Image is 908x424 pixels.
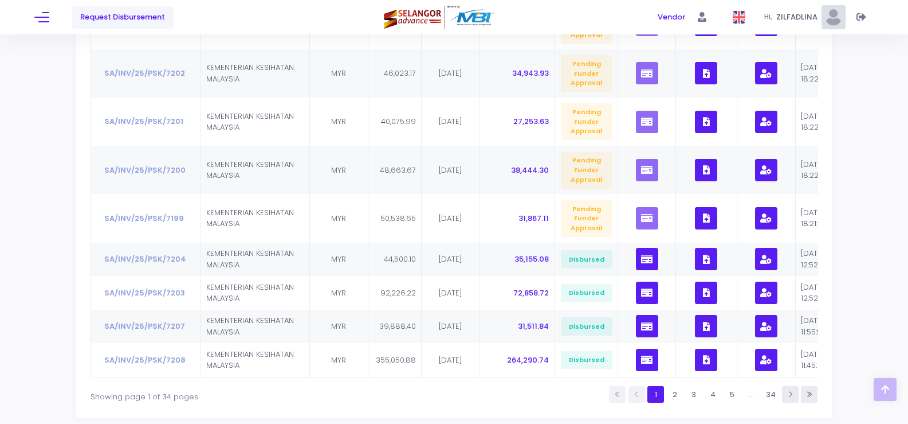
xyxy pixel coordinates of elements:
span: KEMENTERIAN KESIHATAN MALAYSIA [206,14,294,36]
span: 48,663.67 [380,165,416,176]
span: 31,511.84 [518,321,549,332]
td: MYR [310,146,368,194]
span: Hi, [764,12,776,22]
button: Click View Approval Logs [755,282,777,304]
button: Click to View, Upload, Download, and Delete Documents List [695,315,717,337]
span: ZILFADLINA [776,11,821,23]
button: SA/INV/25/PSK/7200 [96,159,194,181]
button: SA/INV/25/PSK/7201 [96,111,191,133]
a: Request Disbursement [72,6,174,29]
td: MYR [310,98,368,146]
td: [DATE] [422,194,479,242]
span: 50,538.65 [380,213,416,224]
span: Disbursed [561,250,612,269]
span: Disbursed [561,317,612,336]
td: MYR [310,49,368,98]
span: Request Disbursement [80,11,165,23]
span: 35,155.08 [514,254,549,264]
td: [DATE] [422,49,479,98]
button: Click View Approval Logs [755,207,777,229]
span: 38,444.30 [511,165,549,176]
button: Click View Approval Logs [755,248,777,270]
button: Click View Approval Logs [755,62,777,84]
td: [DATE] [422,310,479,344]
img: Logo [384,6,496,29]
span: 34,943.93 [512,68,549,79]
button: Click to View, Upload, Download, and Delete Documents List [695,207,717,229]
span: KEMENTERIAN KESIHATAN MALAYSIA [206,349,294,371]
button: SA/INV/25/PSK/7202 [96,63,193,84]
img: Pic [821,5,846,29]
td: MYR [310,343,368,377]
button: Click to View, Upload, Download, and Delete Documents List [695,349,717,371]
span: Pending Funder Approval [561,151,612,189]
button: SA/INV/25/PSK/7207 [96,316,193,337]
button: Click View Approval Logs [755,159,777,181]
span: Pending Funder Approval [561,55,612,92]
span: Disbursed [561,284,612,302]
button: Click to View, Upload, Download, and Delete Documents List [695,111,717,133]
td: [DATE] [422,243,479,277]
span: 27,253.63 [513,116,549,127]
span: KEMENTERIAN KESIHATAN MALAYSIA [206,159,294,181]
span: 355,050.88 [376,355,416,365]
button: Click to View, Upload, Download, and Delete Documents List [695,282,717,304]
button: Click View Approval Logs [755,111,777,133]
button: Click to View, Upload, Download, and Delete Documents List [695,159,717,181]
td: [DATE] [422,276,479,310]
button: Click to View, Upload, Download, and Delete Documents List [695,62,717,84]
a: 1 [647,386,664,403]
button: Click View Payments List [636,349,658,371]
span: Pending Funder Approval [561,103,612,141]
span: Disbursed [561,351,612,369]
span: KEMENTERIAN KESIHATAN MALAYSIA [206,207,294,229]
td: MYR [310,276,368,310]
span: 92,226.22 [380,287,416,298]
button: SA/INV/25/PSK/7208 [96,349,194,371]
td: [DATE] 11:45:15 [796,343,850,377]
span: KEMENTERIAN KESIHATAN MALAYSIA [206,248,294,270]
td: [DATE] 12:52:03 [796,276,850,310]
span: 39,888.40 [379,321,416,332]
a: 2 [666,386,683,403]
span: Pending Funder Approval [561,200,612,237]
td: [DATE] [422,98,479,146]
button: SA/INV/25/PSK/7199 [96,207,192,229]
td: [DATE] [422,146,479,194]
td: [DATE] 12:52:35 [796,243,850,277]
button: Click View Approval Logs [755,349,777,371]
span: KEMENTERIAN KESIHATAN MALAYSIA [206,315,294,337]
button: SA/INV/25/PSK/7203 [96,282,193,304]
span: Vendor [658,11,685,23]
div: Showing page 1 of 34 pages [91,385,387,403]
button: SA/INV/25/PSK/7204 [96,248,194,270]
td: [DATE] 18:22:45 [796,49,850,98]
span: 46,023.17 [384,68,416,79]
span: 40,075.99 [381,116,416,127]
span: KEMENTERIAN KESIHATAN MALAYSIA [206,282,294,304]
td: [DATE] 11:55:56 [796,310,850,344]
a: 5 [724,386,741,403]
button: Click View Payments List [636,248,658,270]
a: 4 [705,386,721,403]
span: KEMENTERIAN KESIHATAN MALAYSIA [206,111,294,133]
button: Click View Approval Logs [755,315,777,337]
td: [DATE] [422,343,479,377]
span: 31,867.11 [518,213,549,224]
td: MYR [310,310,368,344]
td: [DATE] 18:22:28 [796,98,850,146]
td: MYR [310,243,368,277]
td: [DATE] 18:22:10 [796,146,850,194]
span: KEMENTERIAN KESIHATAN MALAYSIA [206,62,294,84]
button: Click to View, Upload, Download, and Delete Documents List [695,248,717,270]
button: Click View Payments List [636,282,658,304]
td: MYR [310,194,368,242]
span: 264,290.74 [507,355,549,365]
a: 34 [762,386,780,403]
span: 72,858.72 [513,287,549,298]
span: 44,500.10 [384,254,416,264]
a: 3 [686,386,702,403]
td: [DATE] 18:21:52 [796,194,850,242]
button: Click View Payments List [636,315,658,337]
